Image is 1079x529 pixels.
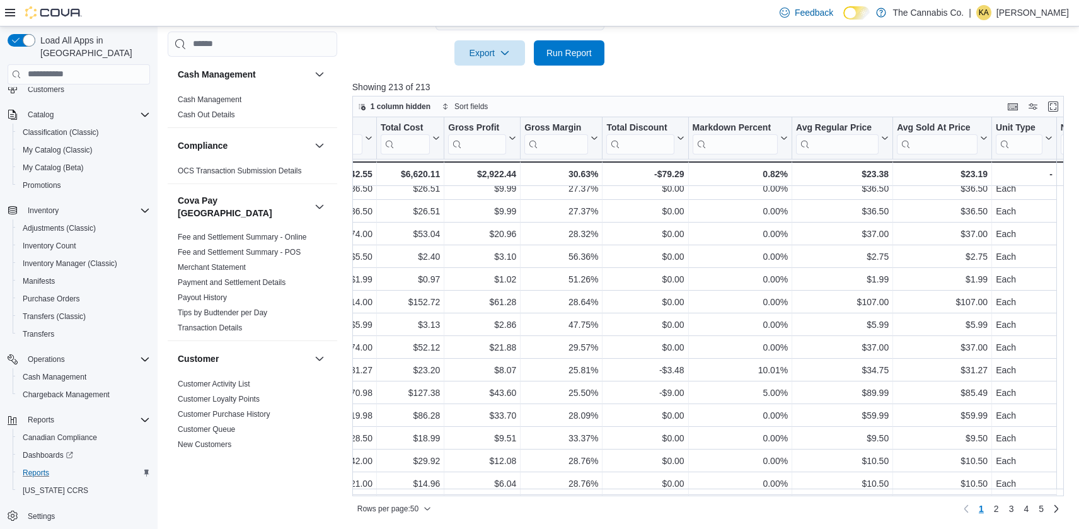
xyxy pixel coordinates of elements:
[23,509,60,524] a: Settings
[178,248,301,257] a: Fee and Settlement Summary - POS
[18,387,115,402] a: Chargeback Management
[18,160,150,175] span: My Catalog (Beta)
[13,325,155,343] button: Transfers
[18,291,150,306] span: Purchase Orders
[1039,503,1044,515] span: 5
[13,272,155,290] button: Manifests
[23,390,110,400] span: Chargeback Management
[18,256,122,271] a: Inventory Manager (Classic)
[1004,499,1019,519] a: Page 3 of 5
[178,380,250,388] a: Customer Activity List
[959,499,1064,519] nav: Pagination for preceding grid
[312,199,327,214] button: Cova Pay [GEOGRAPHIC_DATA]
[357,504,418,514] span: Rows per page : 50
[178,139,309,152] button: Compliance
[13,446,155,464] a: Dashboards
[534,40,604,66] button: Run Report
[178,278,286,287] a: Payment and Settlement Details
[178,194,309,219] h3: Cova Pay [GEOGRAPHIC_DATA]
[524,166,598,182] div: 30.63%
[18,387,150,402] span: Chargeback Management
[178,440,231,449] a: New Customers
[13,124,155,141] button: Classification (Classic)
[454,102,488,112] span: Sort fields
[13,429,155,446] button: Canadian Compliance
[178,379,250,389] span: Customer Activity List
[892,5,964,20] p: The Cannabis Co.
[13,219,155,237] button: Adjustments (Classic)
[3,411,155,429] button: Reports
[23,485,88,496] span: [US_STATE] CCRS
[178,232,307,242] span: Fee and Settlement Summary - Online
[35,34,150,59] span: Load All Apps in [GEOGRAPHIC_DATA]
[989,499,1004,519] a: Page 2 of 5
[23,372,86,382] span: Cash Management
[23,203,64,218] button: Inventory
[28,110,54,120] span: Catalog
[1046,99,1061,114] button: Enter fullscreen
[23,259,117,269] span: Inventory Manager (Classic)
[13,464,155,482] button: Reports
[178,425,235,434] a: Customer Queue
[13,386,155,404] button: Chargeback Management
[974,499,989,519] button: Page 1 of 5
[1034,499,1049,519] a: Page 5 of 5
[178,277,286,288] span: Payment and Settlement Details
[969,5,971,20] p: |
[18,448,150,463] span: Dashboards
[448,166,516,182] div: $2,922.44
[23,223,96,233] span: Adjustments (Classic)
[168,163,337,183] div: Compliance
[178,352,219,365] h3: Customer
[352,81,1071,93] p: Showing 213 of 213
[13,159,155,177] button: My Catalog (Beta)
[18,238,81,253] a: Inventory Count
[23,412,59,427] button: Reports
[178,439,231,450] span: New Customers
[18,309,91,324] a: Transfers (Classic)
[23,107,150,122] span: Catalog
[13,290,155,308] button: Purchase Orders
[178,293,227,303] span: Payout History
[178,247,301,257] span: Fee and Settlement Summary - POS
[23,127,99,137] span: Classification (Classic)
[13,368,155,386] button: Cash Management
[178,166,302,175] a: OCS Transaction Submission Details
[23,329,54,339] span: Transfers
[23,450,73,460] span: Dashboards
[178,410,270,419] a: Customer Purchase History
[18,369,91,385] a: Cash Management
[1018,499,1034,519] a: Page 4 of 5
[18,327,59,342] a: Transfers
[976,5,991,20] div: Kathryn Aubert
[23,241,76,251] span: Inventory Count
[381,166,440,182] div: $6,620.11
[23,508,150,524] span: Settings
[13,308,155,325] button: Transfers (Classic)
[979,5,989,20] span: KA
[178,409,270,419] span: Customer Purchase History
[843,6,870,20] input: Dark Mode
[178,110,235,119] a: Cash Out Details
[18,291,85,306] a: Purchase Orders
[18,221,101,236] a: Adjustments (Classic)
[371,102,430,112] span: 1 column hidden
[996,166,1053,182] div: -
[18,142,98,158] a: My Catalog (Classic)
[18,238,150,253] span: Inventory Count
[28,511,55,521] span: Settings
[178,323,242,332] a: Transaction Details
[974,499,1049,519] ul: Pagination for preceding grid
[959,501,974,516] button: Previous page
[178,424,235,434] span: Customer Queue
[23,180,61,190] span: Promotions
[23,433,97,443] span: Canadian Compliance
[1049,501,1064,516] a: Next page
[18,327,150,342] span: Transfers
[692,166,787,182] div: 0.82%
[312,351,327,366] button: Customer
[178,262,246,272] span: Merchant Statement
[18,160,89,175] a: My Catalog (Beta)
[178,110,235,120] span: Cash Out Details
[23,107,59,122] button: Catalog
